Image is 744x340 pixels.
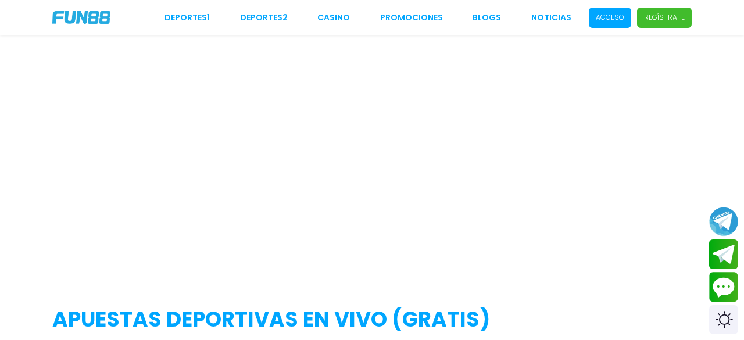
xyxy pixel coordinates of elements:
a: Promociones [380,12,443,24]
a: CASINO [317,12,350,24]
p: Regístrate [644,12,685,23]
button: Join telegram [709,239,738,270]
a: Deportes1 [164,12,210,24]
p: Acceso [596,12,624,23]
a: Deportes2 [240,12,288,24]
a: BLOGS [473,12,501,24]
img: Company Logo [52,11,110,24]
a: NOTICIAS [531,12,571,24]
div: Switch theme [709,305,738,334]
button: Join telegram channel [709,206,738,237]
button: Contact customer service [709,272,738,302]
h2: APUESTAS DEPORTIVAS EN VIVO (gratis) [52,304,692,335]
